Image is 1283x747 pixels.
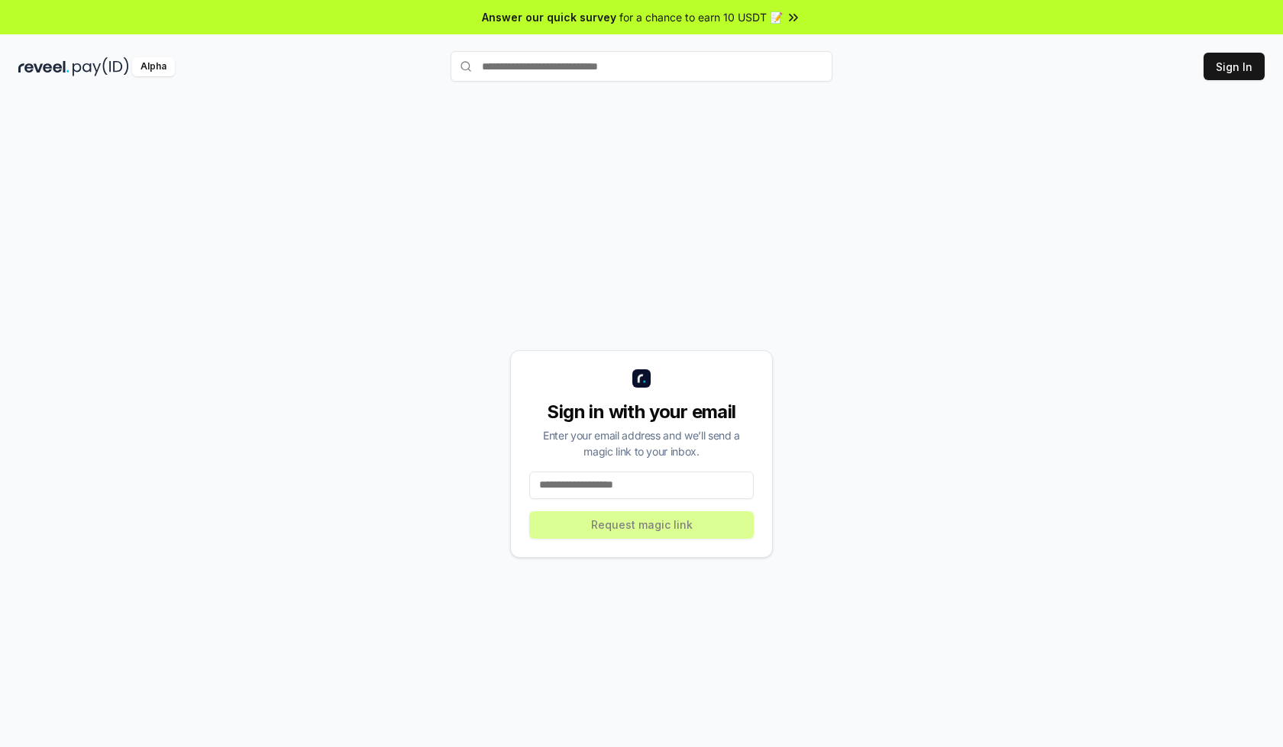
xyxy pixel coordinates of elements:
[632,369,651,388] img: logo_small
[482,9,616,25] span: Answer our quick survey
[1204,53,1265,80] button: Sign In
[132,57,175,76] div: Alpha
[73,57,129,76] img: pay_id
[529,400,754,424] div: Sign in with your email
[529,427,754,459] div: Enter your email address and we’ll send a magic link to your inbox.
[619,9,783,25] span: for a chance to earn 10 USDT 📝
[18,57,69,76] img: reveel_dark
